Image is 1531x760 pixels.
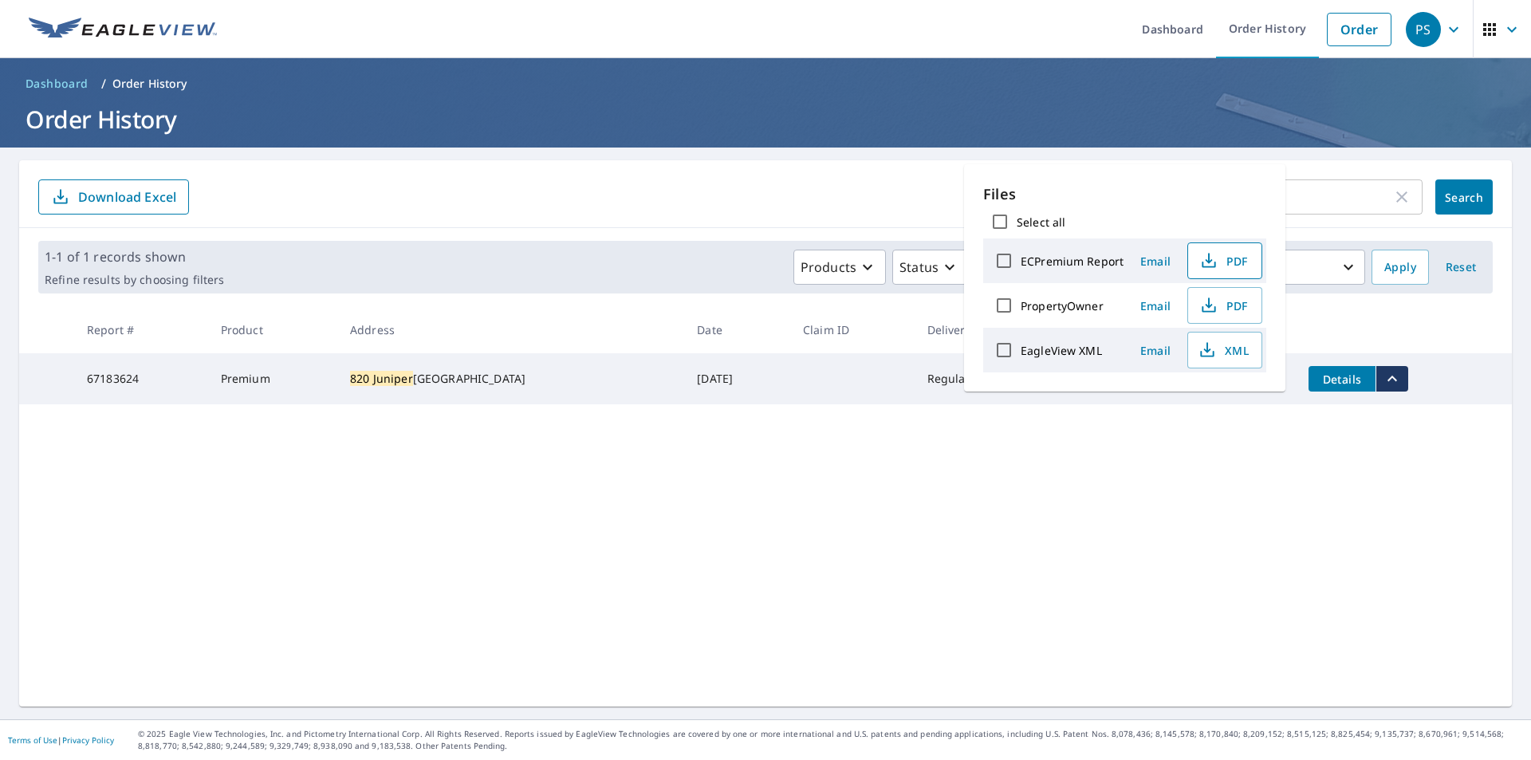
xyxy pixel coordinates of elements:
[1442,258,1480,278] span: Reset
[684,353,790,404] td: [DATE]
[1318,372,1366,387] span: Details
[8,735,114,745] p: |
[1130,338,1181,363] button: Email
[983,183,1266,205] p: Files
[29,18,217,41] img: EV Logo
[45,247,224,266] p: 1-1 of 1 records shown
[208,306,337,353] th: Product
[62,734,114,746] a: Privacy Policy
[1309,366,1376,392] button: detailsBtn-67183624
[38,179,189,215] button: Download Excel
[1198,341,1249,360] span: XML
[8,734,57,746] a: Terms of Use
[1136,343,1175,358] span: Email
[101,74,106,93] li: /
[19,71,1512,96] nav: breadcrumb
[1021,254,1124,269] label: ECPremium Report
[684,306,790,353] th: Date
[78,188,176,206] p: Download Excel
[1406,12,1441,47] div: PS
[1017,215,1065,230] label: Select all
[1372,250,1429,285] button: Apply
[1384,258,1416,278] span: Apply
[1435,250,1486,285] button: Reset
[19,71,95,96] a: Dashboard
[19,103,1512,136] h1: Order History
[790,306,915,353] th: Claim ID
[1187,287,1262,324] button: PDF
[1376,366,1408,392] button: filesDropdownBtn-67183624
[208,353,337,404] td: Premium
[1448,190,1480,205] span: Search
[1198,296,1249,315] span: PDF
[337,306,684,353] th: Address
[1187,242,1262,279] button: PDF
[350,371,413,386] mark: 820 Juniper
[1130,249,1181,274] button: Email
[1136,298,1175,313] span: Email
[1021,298,1104,313] label: PropertyOwner
[1136,254,1175,269] span: Email
[892,250,968,285] button: Status
[1198,251,1249,270] span: PDF
[26,76,89,92] span: Dashboard
[915,353,1034,404] td: Regular
[801,258,856,277] p: Products
[1327,13,1391,46] a: Order
[74,306,208,353] th: Report #
[1435,179,1493,215] button: Search
[350,371,671,387] div: [GEOGRAPHIC_DATA]
[112,76,187,92] p: Order History
[1130,293,1181,318] button: Email
[915,306,1034,353] th: Delivery
[74,353,208,404] td: 67183624
[899,258,939,277] p: Status
[45,273,224,287] p: Refine results by choosing filters
[793,250,886,285] button: Products
[1021,343,1102,358] label: EagleView XML
[1187,332,1262,368] button: XML
[138,728,1523,752] p: © 2025 Eagle View Technologies, Inc. and Pictometry International Corp. All Rights Reserved. Repo...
